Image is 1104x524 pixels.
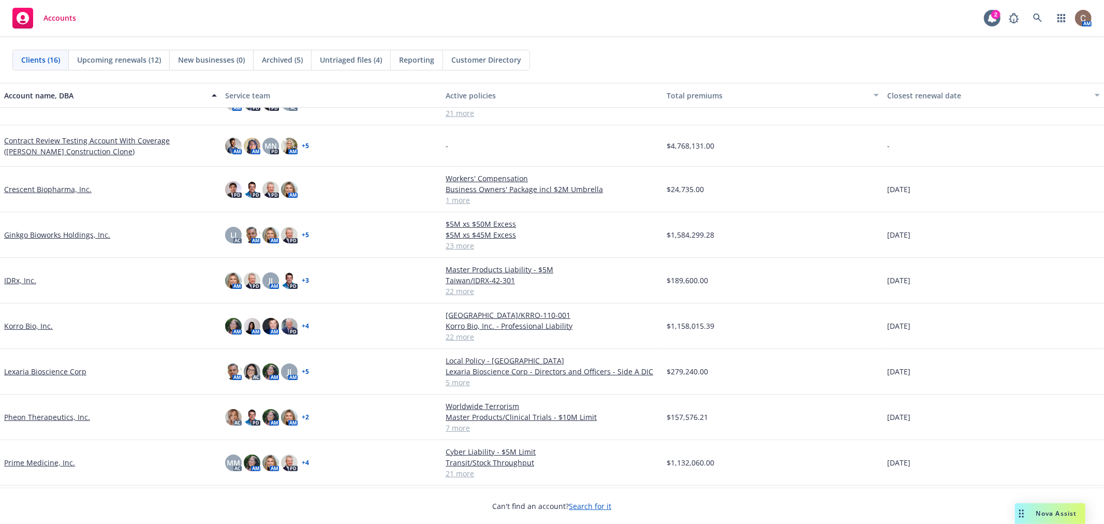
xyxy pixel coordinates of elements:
img: photo [244,455,260,471]
span: [DATE] [887,366,910,377]
img: photo [1075,10,1092,26]
a: 23 more [446,240,658,251]
span: $4,768,131.00 [667,140,714,151]
a: Local Policy - [GEOGRAPHIC_DATA] [446,355,658,366]
span: [DATE] [887,412,910,423]
img: photo [262,409,279,426]
span: [DATE] [887,184,910,195]
span: Accounts [43,14,76,22]
img: photo [281,138,298,154]
span: Upcoming renewals (12) [77,54,161,65]
span: [DATE] [887,321,910,331]
img: photo [262,181,279,198]
img: photo [281,318,298,334]
div: Account name, DBA [4,90,205,101]
a: Search for it [569,501,612,511]
img: photo [225,181,242,198]
span: [DATE] [887,457,910,468]
a: Korro Bio, Inc. - Professional Liability [446,321,658,331]
a: Taiwan/IDRX-42-301 [446,275,658,286]
img: photo [225,318,242,334]
a: 1 more [446,195,658,206]
a: + 5 [302,232,309,238]
img: photo [281,181,298,198]
span: Can't find an account? [493,501,612,512]
span: JJ [269,275,273,286]
span: [DATE] [887,229,910,240]
a: Pheon Therapeutics, Inc. [4,412,90,423]
span: Untriaged files (4) [320,54,382,65]
span: $279,240.00 [667,366,708,377]
img: photo [281,409,298,426]
button: Closest renewal date [883,83,1104,108]
a: + 3 [302,278,309,284]
span: - [887,140,890,151]
span: $24,735.00 [667,184,704,195]
a: + 2 [302,414,309,420]
img: photo [244,318,260,334]
button: Total premiums [663,83,884,108]
a: 5 more [446,377,658,388]
a: Korro Bio, Inc. [4,321,53,331]
span: Nova Assist [1036,509,1077,518]
img: photo [281,455,298,471]
span: $1,132,060.00 [667,457,714,468]
a: + 4 [302,460,309,466]
span: Customer Directory [451,54,521,65]
a: Worldwide Terrorism [446,401,658,412]
div: Total premiums [667,90,868,101]
button: Active policies [441,83,663,108]
img: photo [244,138,260,154]
img: photo [281,272,298,289]
span: Clients (16) [21,54,60,65]
div: Closest renewal date [887,90,1088,101]
span: [DATE] [887,275,910,286]
span: LI [230,229,237,240]
a: Workers' Compensation [446,173,658,184]
img: photo [262,455,279,471]
img: photo [244,181,260,198]
button: Service team [221,83,442,108]
a: Accounts [8,4,80,33]
span: New businesses (0) [178,54,245,65]
a: Lexaria Bioscience Corp [4,366,86,377]
img: photo [225,409,242,426]
span: $189,600.00 [667,275,708,286]
span: $157,576.21 [667,412,708,423]
span: Reporting [399,54,434,65]
a: Master Products/Clinical Trials - $10M Limit [446,412,658,423]
a: 7 more [446,423,658,433]
a: Lexaria Bioscience Corp - Directors and Officers - Side A DIC [446,366,658,377]
a: [GEOGRAPHIC_DATA]/KRRO-110-001 [446,310,658,321]
div: Active policies [446,90,658,101]
a: Ginkgo Bioworks Holdings, Inc. [4,229,110,240]
a: + 5 [302,143,309,149]
a: + 5 [302,369,309,375]
a: Search [1027,8,1048,28]
span: JJ [287,366,291,377]
span: Archived (5) [262,54,303,65]
img: photo [262,363,279,380]
img: photo [225,138,242,154]
span: - [446,140,448,151]
div: Drag to move [1015,503,1028,524]
button: Nova Assist [1015,503,1085,524]
img: photo [281,227,298,243]
a: 21 more [446,468,658,479]
a: 21 more [446,108,658,119]
span: MM [227,457,240,468]
span: $1,158,015.39 [667,321,714,331]
span: $1,584,299.28 [667,229,714,240]
a: Crescent Biopharma, Inc. [4,184,92,195]
div: Service team [225,90,438,101]
a: 22 more [446,331,658,342]
a: Contract Review Testing Account With Coverage ([PERSON_NAME] Construction Clone) [4,135,217,157]
img: photo [244,363,260,380]
a: 22 more [446,286,658,297]
span: MN [264,140,277,151]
